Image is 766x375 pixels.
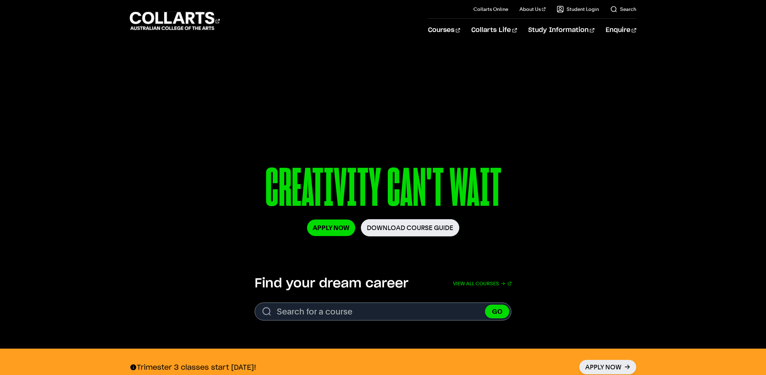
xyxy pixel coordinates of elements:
[519,6,545,13] a: About Us
[453,276,511,291] a: View all courses
[130,363,256,372] p: Trimester 3 classes start [DATE]!
[130,11,220,31] div: Go to homepage
[557,6,599,13] a: Student Login
[255,276,408,291] h2: Find your dream career
[485,305,509,318] button: GO
[473,6,508,13] a: Collarts Online
[606,19,636,42] a: Enquire
[195,161,571,219] p: CREATIVITY CAN'T WAIT
[255,303,511,320] input: Search for a course
[579,360,636,374] a: Apply Now
[610,6,636,13] a: Search
[428,19,460,42] a: Courses
[255,303,511,320] form: Search
[471,19,517,42] a: Collarts Life
[361,219,459,236] a: Download Course Guide
[307,220,355,236] a: Apply Now
[528,19,594,42] a: Study Information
